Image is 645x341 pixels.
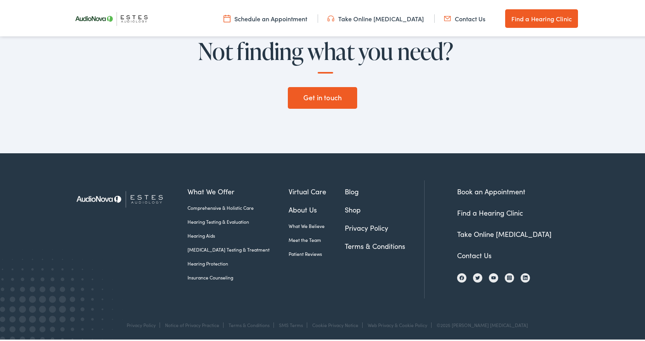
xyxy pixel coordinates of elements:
a: Shop [345,203,424,213]
a: [MEDICAL_DATA] Testing & Treatment [187,245,289,252]
a: Terms & Conditions [229,320,270,327]
img: utility icon [327,13,334,21]
a: Meet the Team [289,235,345,242]
img: Instagram [507,274,512,279]
a: Notice of Privacy Practice [165,320,219,327]
a: Terms & Conditions [345,239,424,250]
a: Hearing Protection [187,259,289,266]
a: Take Online [MEDICAL_DATA] [457,228,552,237]
a: Cookie Privacy Notice [312,320,358,327]
a: Web Privacy & Cookie Policy [368,320,427,327]
a: Take Online [MEDICAL_DATA] [327,13,424,21]
a: Hearing Testing & Evaluation [187,217,289,224]
img: YouTube [491,274,496,278]
h2: Not finding what you need? [186,37,465,72]
a: Comprehensive & Holistic Care [187,203,289,210]
img: LinkedIn [523,274,528,279]
a: Blog [345,185,424,195]
a: Book an Appointment [457,185,525,195]
img: Estes Audiology [70,179,176,216]
a: About Us [289,203,345,213]
a: Privacy Policy [345,221,424,231]
img: Twitter [475,274,480,279]
a: What We Offer [187,185,289,195]
a: Contact Us [444,13,485,21]
div: ©2025 [PERSON_NAME] [MEDICAL_DATA] [433,321,528,326]
a: Get in touch [288,86,357,107]
a: SMS Terms [279,320,303,327]
a: Find a Hearing Clinic [505,8,578,26]
a: Virtual Care [289,185,345,195]
img: Facebook icon, indicating the presence of the site or brand on the social media platform. [459,274,464,279]
img: utility icon [444,13,451,21]
a: Hearing Aids [187,231,289,238]
a: Insurance Counseling [187,272,289,279]
a: Schedule an Appointment [224,13,307,21]
a: Patient Reviews [289,249,345,256]
a: Privacy Policy [127,320,156,327]
a: Find a Hearing Clinic [457,206,523,216]
img: utility icon [224,13,230,21]
a: Contact Us [457,249,492,259]
a: What We Believe [289,221,345,228]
